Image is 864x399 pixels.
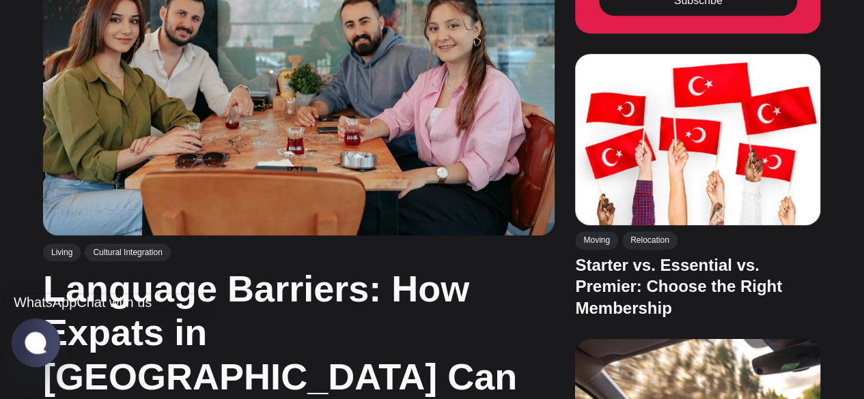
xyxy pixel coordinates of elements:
[622,232,678,250] a: Relocation
[85,243,171,261] a: Cultural Integration
[575,232,618,250] a: Moving
[43,243,81,261] a: Living
[14,295,76,310] a: WhatsApp
[76,295,152,310] jdiv: Chat with us
[575,256,782,317] a: Starter vs. Essential vs. Premier: Choose the Right Membership
[575,54,820,225] img: Starter vs. Essential vs. Premier: Choose the Right Membership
